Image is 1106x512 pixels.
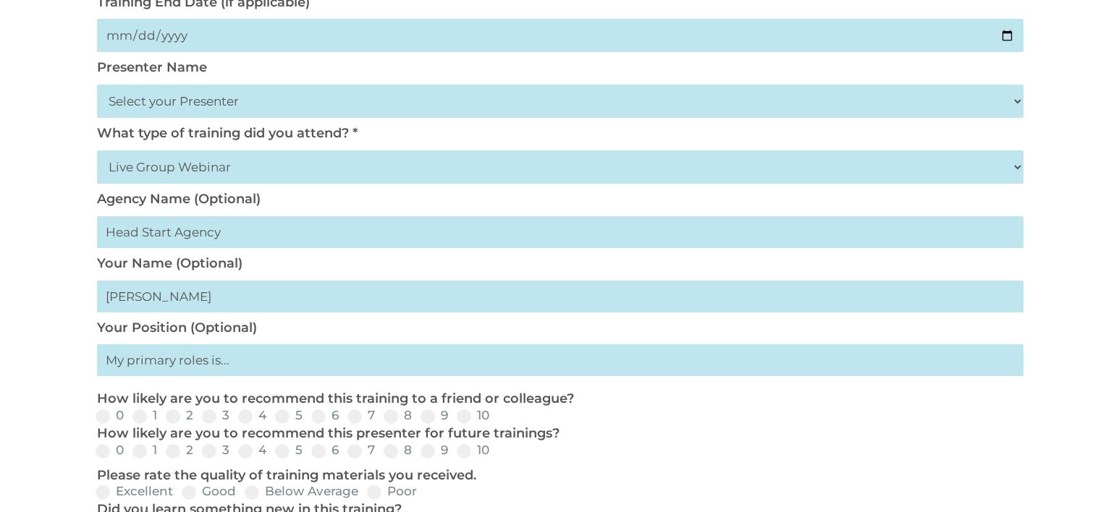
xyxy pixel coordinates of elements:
[97,255,242,271] label: Your Name (Optional)
[202,409,229,422] label: 3
[384,409,412,422] label: 8
[132,444,157,456] label: 1
[166,409,193,422] label: 2
[97,425,1016,443] p: How likely are you to recommend this presenter for future trainings?
[97,344,1023,376] input: My primary roles is...
[97,391,1016,408] p: How likely are you to recommend this training to a friend or colleague?
[311,444,339,456] label: 6
[347,444,375,456] label: 7
[96,409,124,422] label: 0
[347,409,375,422] label: 7
[367,485,417,498] label: Poor
[97,467,1016,485] p: Please rate the quality of training materials you received.
[182,485,236,498] label: Good
[96,485,173,498] label: Excellent
[275,409,303,422] label: 5
[311,409,339,422] label: 6
[97,59,207,75] label: Presenter Name
[97,281,1023,312] input: First Last
[421,444,448,456] label: 9
[132,409,157,422] label: 1
[238,409,266,422] label: 4
[97,216,1023,248] input: Head Start Agency
[457,409,489,422] label: 10
[97,125,358,141] label: What type of training did you attend? *
[97,191,261,207] label: Agency Name (Optional)
[245,485,358,498] label: Below Average
[384,444,412,456] label: 8
[166,444,193,456] label: 2
[96,444,124,456] label: 0
[421,409,448,422] label: 9
[238,444,266,456] label: 4
[202,444,229,456] label: 3
[97,320,257,336] label: Your Position (Optional)
[457,444,489,456] label: 10
[275,444,303,456] label: 5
